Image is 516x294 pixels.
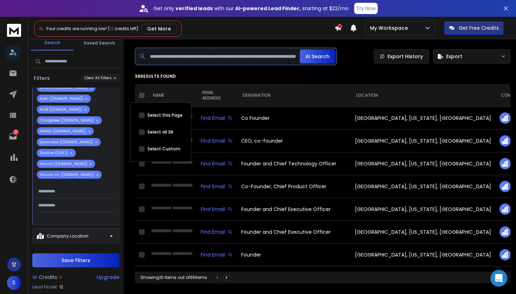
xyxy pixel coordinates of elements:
[374,49,429,63] a: Export History
[351,130,495,152] td: [GEOGRAPHIC_DATA], [US_STATE], [GEOGRAPHIC_DATA]
[237,266,351,289] td: Founder
[459,25,499,32] p: Get Free Credits
[444,21,504,35] button: Get Free Credits
[201,137,233,144] div: Find Email
[201,183,233,190] div: Find Email
[46,26,107,32] span: Your credits are running low!
[237,221,351,244] td: Founder and Chief Executive Officer
[237,198,351,221] td: Founder and Chief Executive Officer
[135,74,510,79] p: 36 results found
[37,116,102,124] p: Chargebee ([DOMAIN_NAME])
[237,244,351,266] td: Founder
[37,171,102,179] p: Hasura Inc ([DOMAIN_NAME])
[32,284,58,290] p: Lead Finder:
[140,275,207,280] div: Showing 10 items out of 36 items
[59,284,63,290] span: 12
[80,74,121,82] button: Clear All Filters
[176,5,213,12] strong: verified leads
[235,5,301,12] strong: AI-powered Lead Finder,
[147,146,180,152] label: Select Custom
[237,107,351,130] td: Co Founder
[237,84,351,107] th: DESIGNATION
[13,129,19,135] p: 2
[97,274,119,281] div: Upgrade
[37,160,95,168] p: Hasura ([DOMAIN_NAME])
[351,266,495,289] td: [GEOGRAPHIC_DATA], [US_STATE], [GEOGRAPHIC_DATA]
[201,206,233,213] div: Find Email
[39,274,58,281] span: Credits:
[147,129,173,135] label: Select all 36
[354,3,378,14] button: Try Now
[31,75,53,82] h3: Filters
[141,24,177,34] button: Get More
[201,251,233,258] div: Find Email
[37,138,101,146] p: Darwinbox ([DOMAIN_NAME])
[7,276,21,290] button: S
[351,107,495,130] td: [GEOGRAPHIC_DATA], [US_STATE], [GEOGRAPHIC_DATA]
[37,105,90,114] p: AtoB ([DOMAIN_NAME])
[351,244,495,266] td: [GEOGRAPHIC_DATA], [US_STATE], [GEOGRAPHIC_DATA]
[300,49,335,63] button: AI Search
[147,84,197,107] th: NAME
[31,36,74,50] button: Search
[110,26,113,32] span: 12
[370,25,411,32] p: My Workspace
[446,53,462,60] span: Export
[237,130,351,152] td: CEO, co-founder
[7,24,21,37] img: logo
[490,270,507,287] div: Open Intercom Messenger
[356,5,376,12] p: Try Now
[237,152,351,175] td: Founder and Chief Technology Officer
[153,5,349,12] p: Get only with our starting at $22/mo
[351,198,495,221] td: [GEOGRAPHIC_DATA], [US_STATE], [GEOGRAPHIC_DATA]
[197,84,237,107] th: EMAIL ADDRESS
[6,129,20,143] a: 2
[37,149,76,157] p: Sardine ([URL])
[32,253,119,267] button: Save Filters
[237,175,351,198] td: Co-Founder, Chief Product Officer
[47,233,88,239] p: Company Location
[351,152,495,175] td: [GEOGRAPHIC_DATA], [US_STATE], [GEOGRAPHIC_DATA]
[37,84,95,92] p: Whatfix ([DOMAIN_NAME])
[351,221,495,244] td: [GEOGRAPHIC_DATA], [US_STATE], [GEOGRAPHIC_DATA]
[201,115,233,122] div: Find Email
[32,270,119,284] a: Credits:Upgrade
[201,228,233,235] div: Find Email
[201,160,233,167] div: Find Email
[78,36,121,50] button: Saved Search
[37,95,91,103] p: Aven ([DOMAIN_NAME])
[351,84,495,107] th: LOCATION
[37,127,94,135] p: AMAGI ([DOMAIN_NAME])
[147,112,183,118] label: Select this Page
[351,175,495,198] td: [GEOGRAPHIC_DATA], [US_STATE], [GEOGRAPHIC_DATA]
[108,26,138,32] span: ( credits left)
